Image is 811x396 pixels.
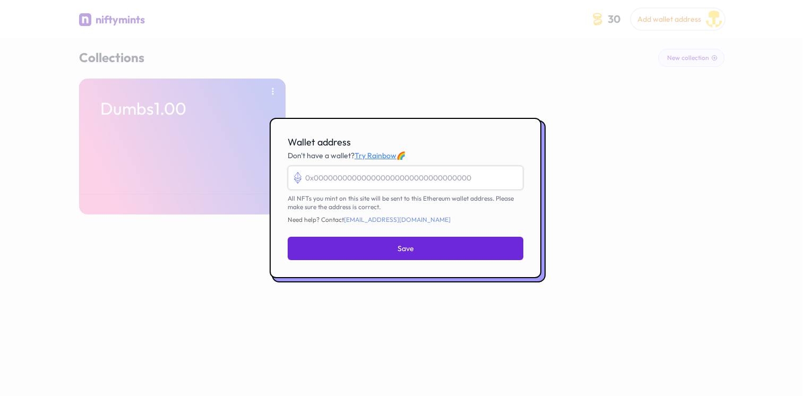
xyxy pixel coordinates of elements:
input: 0x000000000000000000000000000000000 [288,166,523,190]
p: All NFTs you mint on this site will be sent to this Ethereum wallet address. Please make sure the... [288,194,523,211]
a: [EMAIL_ADDRESS][DOMAIN_NAME] [344,216,451,223]
button: Save [288,237,523,260]
span: Don't have a wallet? 🌈 [288,151,405,160]
span: Wallet address [288,136,351,148]
a: Try Rainbow [355,151,396,160]
span: Save [398,243,414,254]
span: Need help? Contact [288,216,523,224]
